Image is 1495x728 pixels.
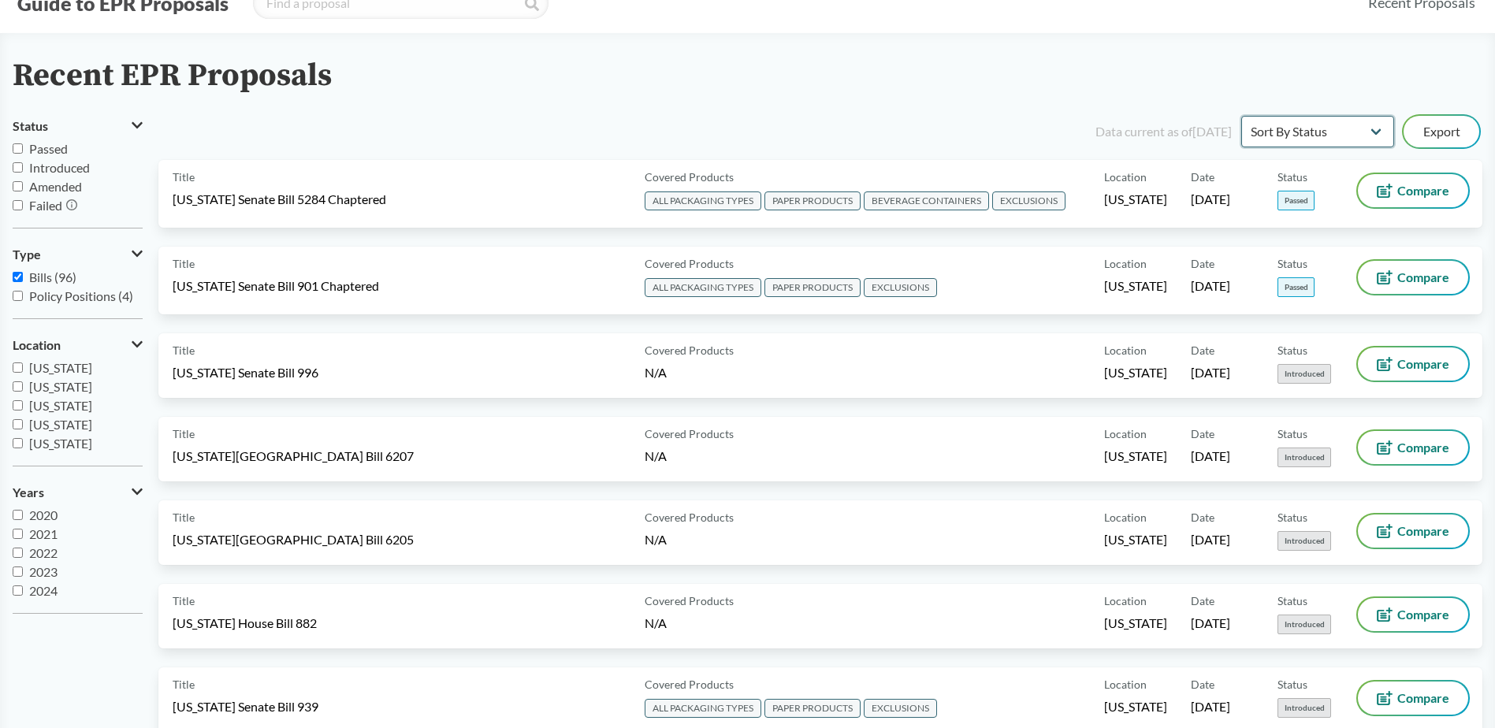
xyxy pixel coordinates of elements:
[29,360,92,375] span: [US_STATE]
[29,379,92,394] span: [US_STATE]
[1191,531,1230,548] span: [DATE]
[13,58,332,94] h2: Recent EPR Proposals
[1404,116,1479,147] button: Export
[1104,342,1147,358] span: Location
[645,615,667,630] span: N/A
[764,278,861,297] span: PAPER PRODUCTS
[13,119,48,133] span: Status
[29,179,82,194] span: Amended
[173,592,195,609] span: Title
[173,509,195,526] span: Title
[173,531,414,548] span: [US_STATE][GEOGRAPHIC_DATA] Bill 6205
[1104,698,1167,715] span: [US_STATE]
[13,247,41,262] span: Type
[1277,448,1331,467] span: Introduced
[13,181,23,191] input: Amended
[1277,191,1315,210] span: Passed
[1104,448,1167,465] span: [US_STATE]
[1277,592,1307,609] span: Status
[764,191,861,210] span: PAPER PRODUCTS
[1104,615,1167,632] span: [US_STATE]
[13,162,23,173] input: Introduced
[1191,676,1214,693] span: Date
[173,698,318,715] span: [US_STATE] Senate Bill 939
[645,425,734,442] span: Covered Products
[1104,531,1167,548] span: [US_STATE]
[173,191,386,208] span: [US_STATE] Senate Bill 5284 Chaptered
[1277,615,1331,634] span: Introduced
[645,169,734,185] span: Covered Products
[1277,509,1307,526] span: Status
[1277,531,1331,551] span: Introduced
[173,448,414,465] span: [US_STATE][GEOGRAPHIC_DATA] Bill 6207
[1104,425,1147,442] span: Location
[29,269,76,284] span: Bills (96)
[13,200,23,210] input: Failed
[645,278,761,297] span: ALL PACKAGING TYPES
[13,438,23,448] input: [US_STATE]
[13,566,23,577] input: 2023
[1277,255,1307,272] span: Status
[29,141,68,156] span: Passed
[13,241,143,268] button: Type
[1191,191,1230,208] span: [DATE]
[864,699,937,718] span: EXCLUSIONS
[29,507,58,522] span: 2020
[29,564,58,579] span: 2023
[645,699,761,718] span: ALL PACKAGING TYPES
[1191,169,1214,185] span: Date
[173,615,317,632] span: [US_STATE] House Bill 882
[1191,342,1214,358] span: Date
[13,400,23,410] input: [US_STATE]
[1397,692,1449,704] span: Compare
[1397,441,1449,454] span: Compare
[645,191,761,210] span: ALL PACKAGING TYPES
[1104,364,1167,381] span: [US_STATE]
[1191,364,1230,381] span: [DATE]
[645,342,734,358] span: Covered Products
[1191,448,1230,465] span: [DATE]
[1358,174,1468,207] button: Compare
[13,485,44,500] span: Years
[29,545,58,560] span: 2022
[29,160,90,175] span: Introduced
[1104,191,1167,208] span: [US_STATE]
[645,509,734,526] span: Covered Products
[1191,425,1214,442] span: Date
[1277,169,1307,185] span: Status
[1104,277,1167,295] span: [US_STATE]
[1277,676,1307,693] span: Status
[1277,277,1315,297] span: Passed
[992,191,1065,210] span: EXCLUSIONS
[1191,509,1214,526] span: Date
[1104,169,1147,185] span: Location
[1358,261,1468,294] button: Compare
[1095,122,1232,141] div: Data current as of [DATE]
[1277,342,1307,358] span: Status
[29,198,62,213] span: Failed
[1358,514,1468,548] button: Compare
[1191,277,1230,295] span: [DATE]
[1397,271,1449,284] span: Compare
[173,277,379,295] span: [US_STATE] Senate Bill 901 Chaptered
[1397,525,1449,537] span: Compare
[173,676,195,693] span: Title
[173,364,318,381] span: [US_STATE] Senate Bill 996
[1277,425,1307,442] span: Status
[13,479,143,506] button: Years
[1358,682,1468,715] button: Compare
[1191,615,1230,632] span: [DATE]
[13,585,23,596] input: 2024
[864,278,937,297] span: EXCLUSIONS
[29,288,133,303] span: Policy Positions (4)
[645,365,667,380] span: N/A
[13,143,23,154] input: Passed
[764,699,861,718] span: PAPER PRODUCTS
[1277,364,1331,384] span: Introduced
[13,272,23,282] input: Bills (96)
[29,398,92,413] span: [US_STATE]
[173,342,195,358] span: Title
[645,532,667,547] span: N/A
[645,676,734,693] span: Covered Products
[13,510,23,520] input: 2020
